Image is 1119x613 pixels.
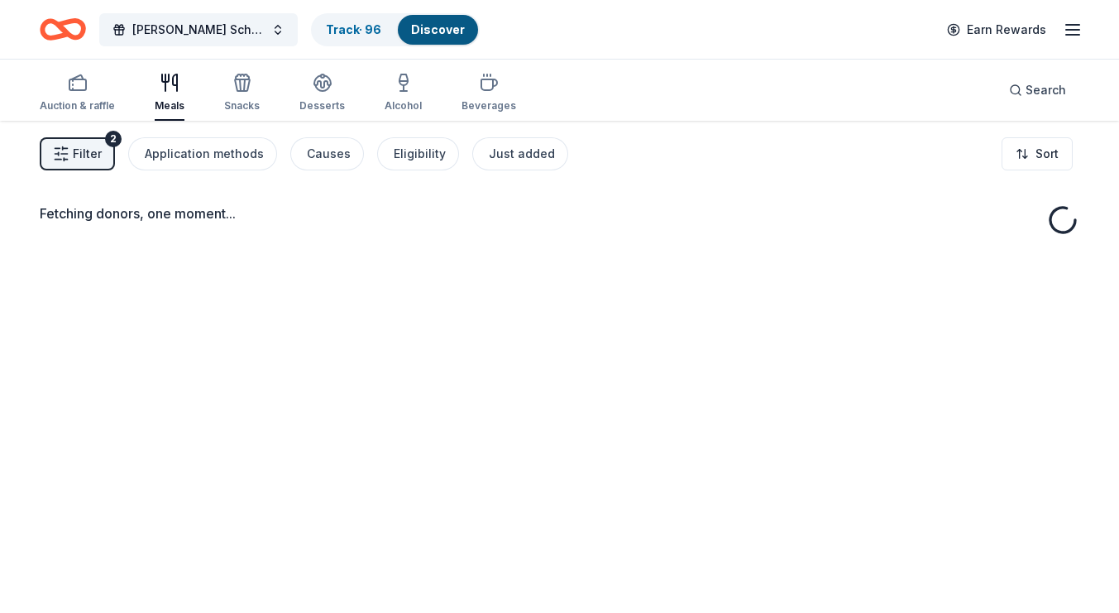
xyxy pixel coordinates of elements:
[1035,144,1059,164] span: Sort
[99,13,298,46] button: [PERSON_NAME] Scholarship Fundraiser
[145,144,264,164] div: Application methods
[290,137,364,170] button: Causes
[1002,137,1073,170] button: Sort
[311,13,480,46] button: Track· 96Discover
[996,74,1079,107] button: Search
[40,99,115,113] div: Auction & raffle
[132,20,265,40] span: [PERSON_NAME] Scholarship Fundraiser
[224,66,260,121] button: Snacks
[1026,80,1066,100] span: Search
[40,66,115,121] button: Auction & raffle
[385,99,422,113] div: Alcohol
[40,10,86,49] a: Home
[489,144,555,164] div: Just added
[40,204,1079,223] div: Fetching donors, one moment...
[472,137,568,170] button: Just added
[937,15,1056,45] a: Earn Rewards
[40,137,115,170] button: Filter2
[411,22,465,36] a: Discover
[385,66,422,121] button: Alcohol
[461,99,516,113] div: Beverages
[299,99,345,113] div: Desserts
[105,131,122,147] div: 2
[128,137,277,170] button: Application methods
[299,66,345,121] button: Desserts
[155,99,184,113] div: Meals
[326,22,381,36] a: Track· 96
[377,137,459,170] button: Eligibility
[73,144,102,164] span: Filter
[307,144,351,164] div: Causes
[394,144,446,164] div: Eligibility
[224,99,260,113] div: Snacks
[155,66,184,121] button: Meals
[461,66,516,121] button: Beverages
